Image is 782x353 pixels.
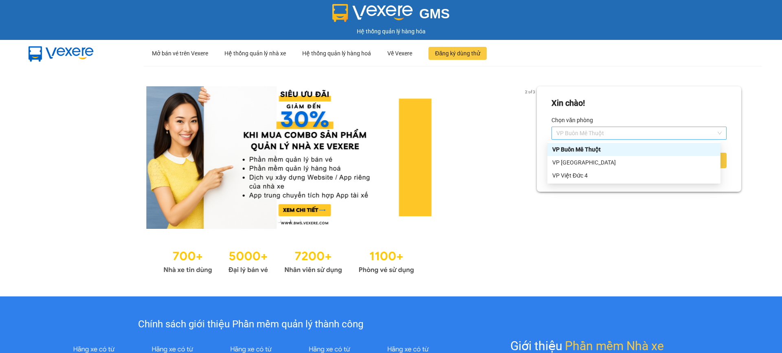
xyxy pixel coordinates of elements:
[2,27,780,36] div: Hệ thống quản lý hàng hóa
[556,127,722,139] span: VP Buôn Mê Thuột
[428,47,487,60] button: Đăng ký dùng thử
[20,40,102,67] img: mbUUG5Q.png
[551,114,593,127] label: Chọn văn phòng
[152,40,208,66] div: Mở bán vé trên Vexere
[387,40,412,66] div: Về Vexere
[55,317,447,332] div: Chính sách giới thiệu Phần mềm quản lý thành công
[551,97,585,110] div: Xin chào!
[287,219,290,222] li: slide item 2
[525,86,537,229] button: next slide / item
[621,155,657,166] span: Đăng nhập
[523,86,537,97] p: 2 of 3
[332,12,450,19] a: GMS
[332,4,413,22] img: logo 2
[551,153,727,168] button: Đăng nhập
[224,40,286,66] div: Hệ thống quản lý nhà xe
[41,86,52,229] button: previous slide / item
[277,219,281,222] li: slide item 1
[302,40,371,66] div: Hệ thống quản lý hàng hoá
[163,245,414,276] img: Statistics.png
[435,49,480,58] span: Đăng ký dùng thử
[419,6,450,21] span: GMS
[297,219,300,222] li: slide item 3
